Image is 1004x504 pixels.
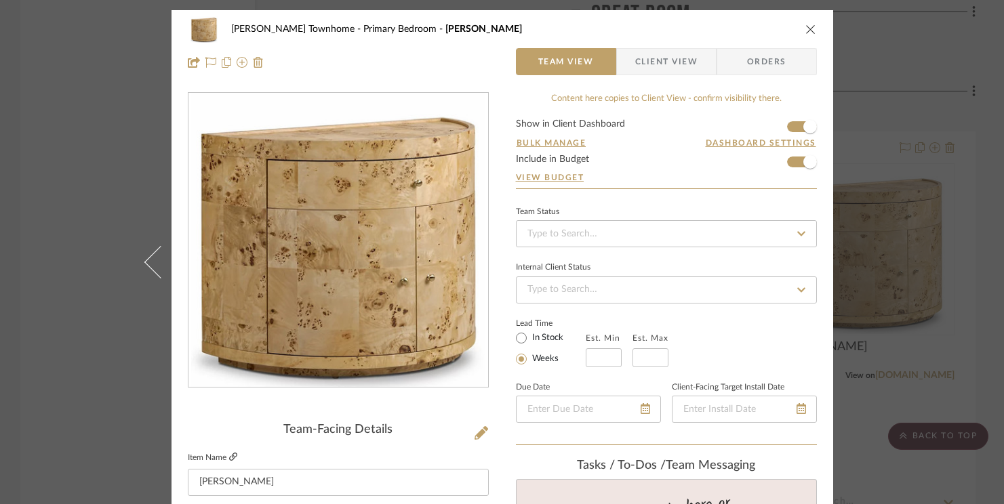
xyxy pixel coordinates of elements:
input: Enter Install Date [672,396,817,423]
label: Client-Facing Target Install Date [672,384,784,391]
span: Client View [635,48,698,75]
img: Remove from project [253,57,264,68]
div: Content here copies to Client View - confirm visibility there. [516,92,817,106]
div: 0 [188,93,488,387]
span: Team View [538,48,594,75]
label: Est. Max [632,333,668,343]
label: Weeks [529,353,559,365]
input: Type to Search… [516,276,817,303]
div: Team-Facing Details [188,423,489,438]
span: Primary Bedroom [363,24,445,34]
label: In Stock [529,332,563,344]
div: team Messaging [516,459,817,474]
span: [PERSON_NAME] [445,24,522,34]
label: Due Date [516,384,550,391]
div: Team Status [516,209,559,215]
button: Dashboard Settings [705,137,817,149]
mat-radio-group: Select item type [516,329,586,367]
label: Item Name [188,452,237,463]
span: Orders [732,48,801,75]
button: close [805,23,817,35]
input: Enter Item Name [188,469,489,496]
label: Est. Min [586,333,620,343]
label: Lead Time [516,317,586,329]
span: Tasks / To-Dos / [577,459,666,471]
span: [PERSON_NAME] Townhome [231,24,363,34]
input: Enter Due Date [516,396,661,423]
input: Type to Search… [516,220,817,247]
img: ea9456b9-1b59-4f09-bc4f-d81c2eea8998_436x436.jpg [191,93,485,387]
div: Internal Client Status [516,264,590,271]
a: View Budget [516,172,817,183]
button: Bulk Manage [516,137,587,149]
img: ea9456b9-1b59-4f09-bc4f-d81c2eea8998_48x40.jpg [188,16,220,43]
